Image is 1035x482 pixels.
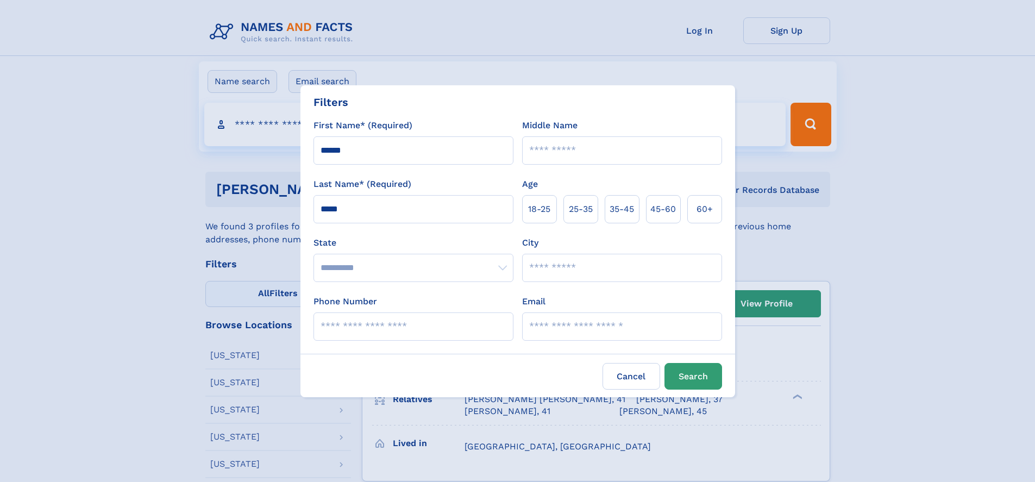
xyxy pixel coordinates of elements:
[313,236,513,249] label: State
[664,363,722,390] button: Search
[522,295,545,308] label: Email
[522,236,538,249] label: City
[697,203,713,216] span: 60+
[522,119,578,132] label: Middle Name
[603,363,660,390] label: Cancel
[313,94,348,110] div: Filters
[610,203,634,216] span: 35‑45
[313,178,411,191] label: Last Name* (Required)
[313,295,377,308] label: Phone Number
[313,119,412,132] label: First Name* (Required)
[650,203,676,216] span: 45‑60
[569,203,593,216] span: 25‑35
[528,203,550,216] span: 18‑25
[522,178,538,191] label: Age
